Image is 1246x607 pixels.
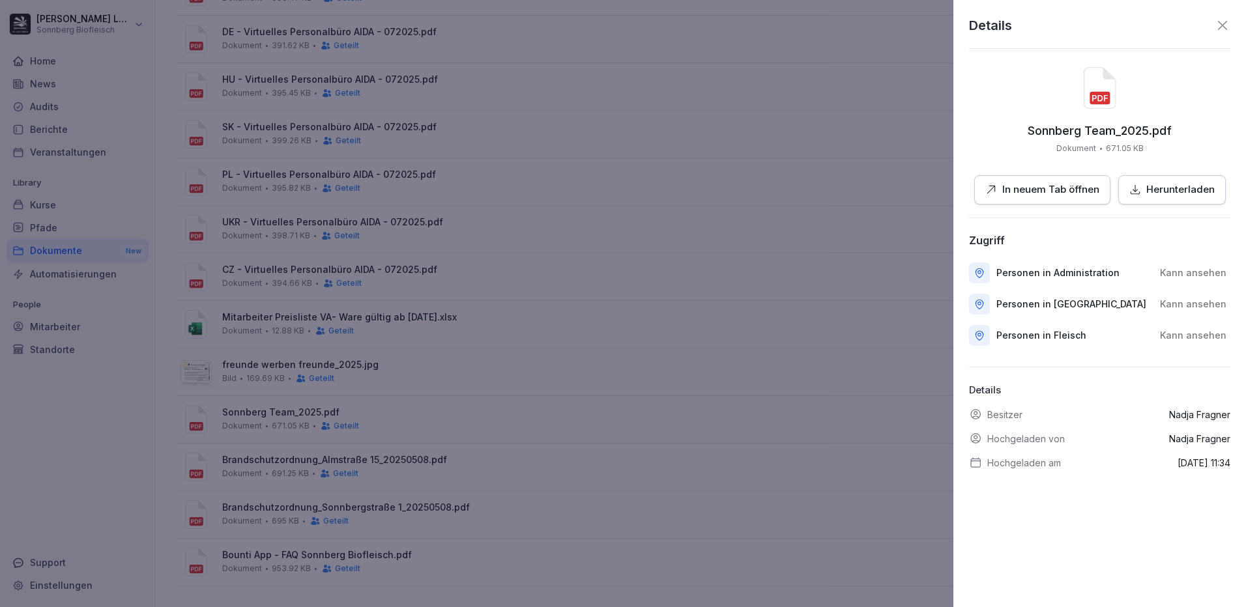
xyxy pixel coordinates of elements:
[987,456,1061,470] p: Hochgeladen am
[987,408,1022,421] p: Besitzer
[1160,298,1226,311] p: Kann ansehen
[1106,143,1144,154] p: 671.05 KB
[996,266,1120,279] p: Personen in Administration
[987,432,1065,445] p: Hochgeladen von
[1146,182,1215,197] p: Herunterladen
[969,234,1005,247] div: Zugriff
[996,329,1086,342] p: Personen in Fleisch
[969,383,1230,398] p: Details
[1118,175,1226,205] button: Herunterladen
[1028,124,1172,137] p: Sonnberg Team_2025.pdf
[1169,408,1230,421] p: Nadja Fragner
[1160,266,1226,279] p: Kann ansehen
[1160,329,1226,342] p: Kann ansehen
[1002,182,1099,197] p: In neuem Tab öffnen
[969,16,1012,35] p: Details
[996,298,1146,311] p: Personen in [GEOGRAPHIC_DATA]
[1178,456,1230,470] p: [DATE] 11:34
[1169,432,1230,445] p: Nadja Fragner
[1056,143,1096,154] p: Dokument
[974,175,1110,205] button: In neuem Tab öffnen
